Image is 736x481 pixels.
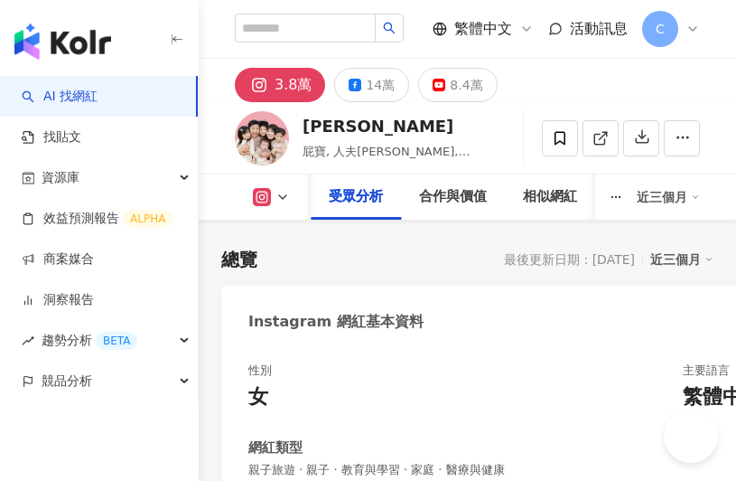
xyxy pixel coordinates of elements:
span: C [656,19,665,39]
button: 3.8萬 [235,68,325,102]
div: 性別 [248,363,272,379]
div: 14萬 [366,72,395,98]
div: 受眾分析 [329,186,383,208]
div: 主要語言 [683,363,730,379]
span: 活動訊息 [570,20,628,37]
div: 最後更新日期：[DATE] [504,252,635,267]
span: rise [22,335,34,347]
div: 近三個月 [650,248,713,271]
span: 屁寶, 人夫[PERSON_NAME], [PERSON_NAME], [PERSON_NAME][PERSON_NAME] 育兒生活好好玩, ababa愛寶寶星球, chienchien99 [303,145,489,231]
div: 近三個月 [637,183,700,212]
div: 8.4萬 [450,72,482,98]
a: 找貼文 [22,128,81,146]
button: 8.4萬 [418,68,497,102]
a: 效益預測報告ALPHA [22,210,172,228]
img: logo [14,24,111,60]
span: 競品分析 [42,361,92,401]
span: search [383,22,396,34]
div: 網紅類型 [248,439,303,457]
div: 女 [248,383,268,411]
div: Instagram 網紅基本資料 [248,312,424,332]
iframe: Help Scout Beacon - Open [664,409,718,463]
div: 相似網紅 [523,186,577,208]
a: searchAI 找網紅 [22,88,98,106]
a: 商案媒合 [22,250,94,269]
span: 趨勢分析 [42,320,137,361]
a: 洞察報告 [22,291,94,309]
div: 3.8萬 [275,72,312,98]
button: 14萬 [334,68,409,102]
div: 總覽 [221,247,257,272]
span: 繁體中文 [454,19,512,39]
img: KOL Avatar [235,111,289,165]
div: 合作與價值 [419,186,487,208]
div: [PERSON_NAME] [303,115,496,137]
div: BETA [96,332,137,350]
span: 資源庫 [42,157,79,198]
